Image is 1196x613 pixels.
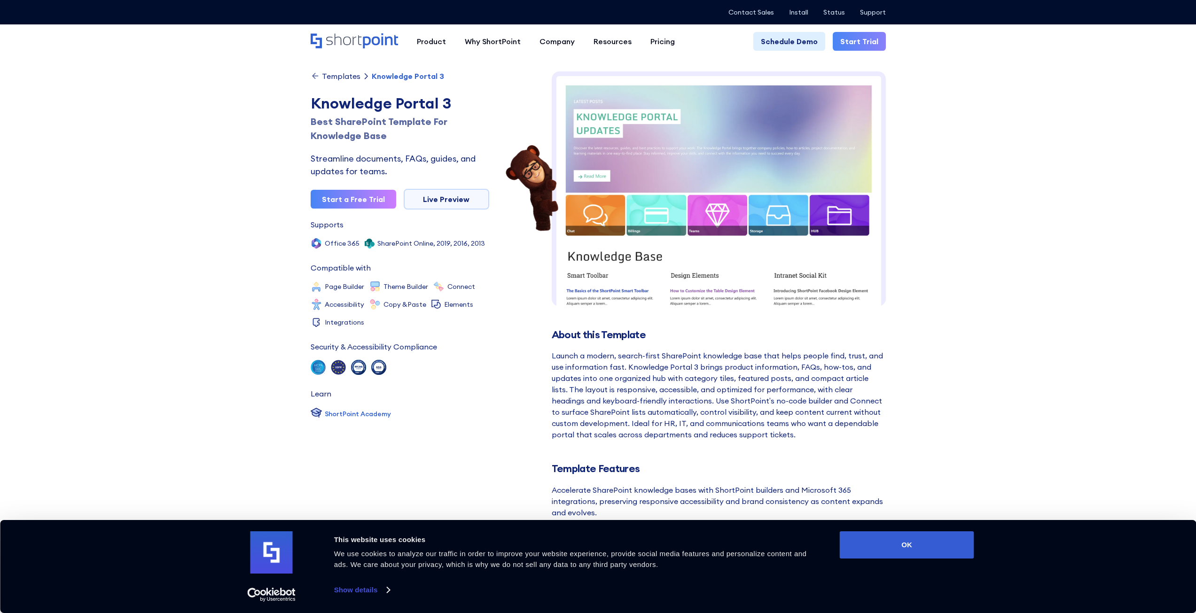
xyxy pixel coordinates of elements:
div: Integrations [325,319,364,326]
img: soc 2 [311,360,326,375]
a: Resources [584,32,641,51]
div: Learn [311,390,331,397]
div: Company [539,36,575,47]
a: Pricing [641,32,684,51]
div: Connect [447,283,475,290]
div: Product [417,36,446,47]
a: Product [407,32,455,51]
span: We use cookies to analyze our traffic in order to improve your website experience, provide social... [334,550,807,568]
a: Schedule Demo [753,32,825,51]
div: Supports [311,221,344,228]
div: Security & Accessibility Compliance [311,343,437,350]
a: ShortPoint Academy [311,407,391,421]
h2: About this Template [552,329,886,341]
div: Copy &Paste [383,301,426,308]
a: Live Preview [404,189,489,210]
a: Contact Sales [728,8,774,16]
div: This website uses cookies [334,534,819,545]
div: Why ShortPoint [465,36,521,47]
a: Show details [334,583,390,597]
div: Accessibility [325,301,364,308]
h2: Template Features [552,463,886,474]
a: Why ShortPoint [455,32,530,51]
a: Start a Free Trial [311,190,396,209]
div: Resources [594,36,632,47]
div: Launch a modern, search-first SharePoint knowledge base that helps people find, trust, and use in... [552,350,886,440]
div: Templates [322,72,360,80]
div: Knowledge Portal 3 [311,92,489,115]
a: Home [311,33,398,49]
div: Elements [444,301,473,308]
div: ShortPoint Academy [325,409,391,419]
button: OK [840,531,974,559]
div: Accelerate SharePoint knowledge bases with ShortPoint builders and Microsoft 365 integrations, pr... [552,484,886,518]
a: Status [823,8,845,16]
div: Compatible with [311,264,371,272]
a: Usercentrics Cookiebot - opens in a new window [230,588,313,602]
a: Support [860,8,886,16]
div: Pricing [650,36,675,47]
a: Start Trial [833,32,886,51]
img: logo [250,531,293,574]
div: Theme Builder [383,283,428,290]
a: Company [530,32,584,51]
div: SharePoint Online, 2019, 2016, 2013 [377,240,485,247]
a: Install [789,8,808,16]
div: Office 365 [325,240,360,247]
div: Page Builder [325,283,364,290]
a: Templates [311,71,360,81]
div: Streamline documents, FAQs, guides, and updates for teams. [311,152,489,178]
div: Knowledge Portal 3 [372,72,444,80]
h1: Best SharePoint Template For Knowledge Base [311,115,489,143]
